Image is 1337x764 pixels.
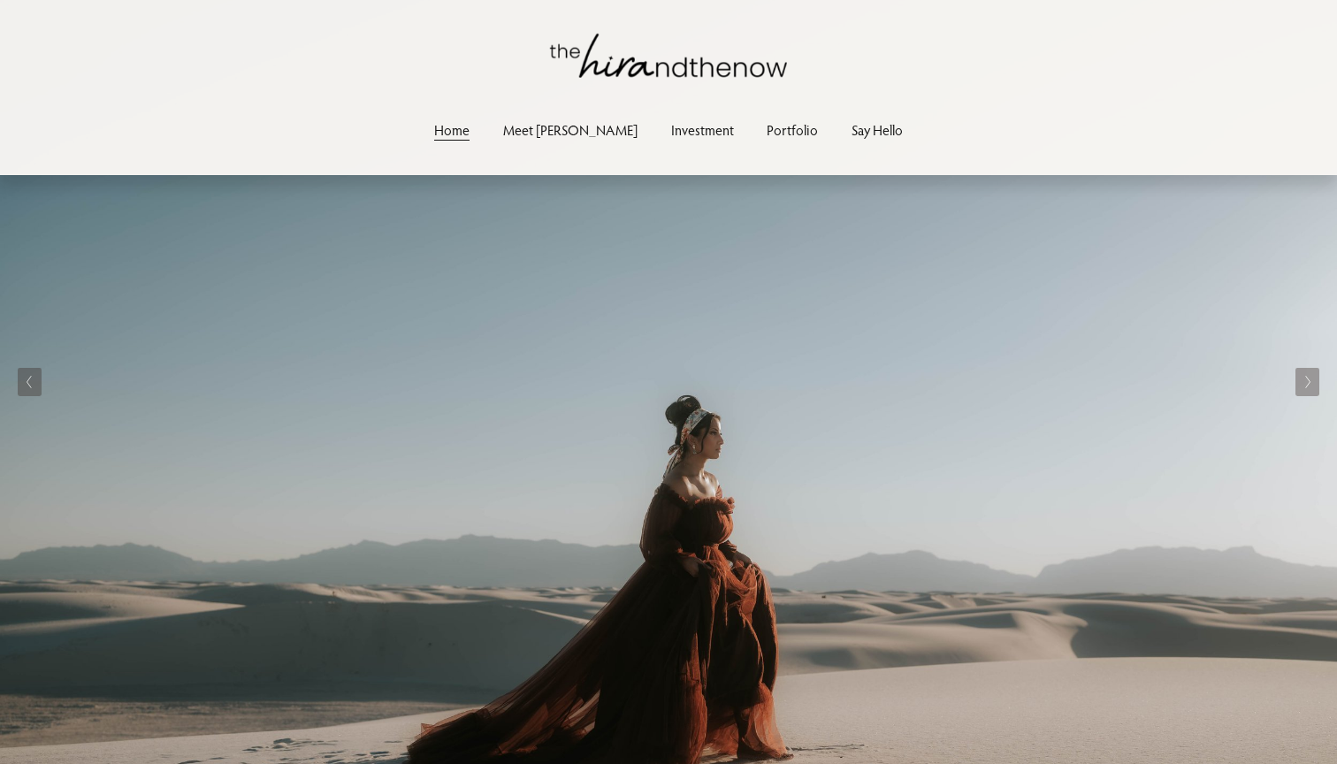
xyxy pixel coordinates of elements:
[18,368,42,396] button: Previous Slide
[550,34,787,78] img: thehirandthenow
[767,118,818,141] a: Portfolio
[852,118,903,141] a: Say Hello
[671,118,734,141] a: Investment
[1295,368,1319,396] button: Next Slide
[434,118,470,141] a: Home
[503,118,638,141] a: Meet [PERSON_NAME]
